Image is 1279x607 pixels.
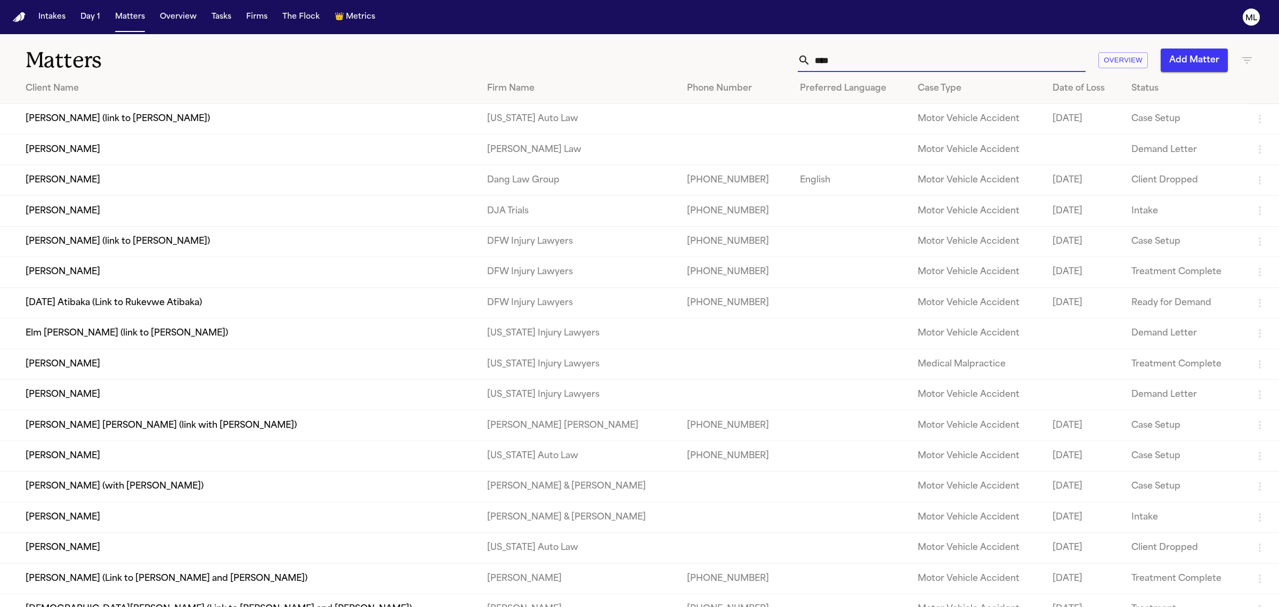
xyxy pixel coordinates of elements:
[1123,257,1245,287] td: Treatment Complete
[1044,441,1123,471] td: [DATE]
[678,563,791,594] td: [PHONE_NUMBER]
[1123,379,1245,410] td: Demand Letter
[479,196,678,226] td: DJA Trials
[909,502,1045,532] td: Motor Vehicle Accident
[909,472,1045,502] td: Motor Vehicle Accident
[1123,472,1245,502] td: Case Setup
[111,7,149,27] button: Matters
[1123,134,1245,165] td: Demand Letter
[909,349,1045,379] td: Medical Malpractice
[479,226,678,257] td: DFW Injury Lawyers
[1044,410,1123,441] td: [DATE]
[13,12,26,22] a: Home
[1044,226,1123,257] td: [DATE]
[1053,82,1114,95] div: Date of Loss
[1044,257,1123,287] td: [DATE]
[1161,49,1228,72] button: Add Matter
[678,165,791,195] td: [PHONE_NUMBER]
[479,410,678,441] td: [PERSON_NAME] [PERSON_NAME]
[1044,287,1123,318] td: [DATE]
[909,318,1045,349] td: Motor Vehicle Accident
[909,379,1045,410] td: Motor Vehicle Accident
[791,165,909,195] td: English
[909,134,1045,165] td: Motor Vehicle Accident
[678,441,791,471] td: [PHONE_NUMBER]
[1123,563,1245,594] td: Treatment Complete
[909,563,1045,594] td: Motor Vehicle Accident
[479,379,678,410] td: [US_STATE] Injury Lawyers
[1123,318,1245,349] td: Demand Letter
[678,196,791,226] td: [PHONE_NUMBER]
[479,441,678,471] td: [US_STATE] Auto Law
[479,134,678,165] td: [PERSON_NAME] Law
[909,104,1045,134] td: Motor Vehicle Accident
[678,287,791,318] td: [PHONE_NUMBER]
[918,82,1036,95] div: Case Type
[156,7,201,27] button: Overview
[479,318,678,349] td: [US_STATE] Injury Lawyers
[479,472,678,502] td: [PERSON_NAME] & [PERSON_NAME]
[1098,52,1148,69] button: Overview
[678,410,791,441] td: [PHONE_NUMBER]
[909,196,1045,226] td: Motor Vehicle Accident
[479,502,678,532] td: [PERSON_NAME] & [PERSON_NAME]
[1123,349,1245,379] td: Treatment Complete
[909,226,1045,257] td: Motor Vehicle Accident
[479,165,678,195] td: Dang Law Group
[1044,472,1123,502] td: [DATE]
[1044,533,1123,563] td: [DATE]
[242,7,272,27] button: Firms
[1123,226,1245,257] td: Case Setup
[1123,104,1245,134] td: Case Setup
[909,165,1045,195] td: Motor Vehicle Accident
[1123,196,1245,226] td: Intake
[479,349,678,379] td: [US_STATE] Injury Lawyers
[1123,410,1245,441] td: Case Setup
[1123,165,1245,195] td: Client Dropped
[479,104,678,134] td: [US_STATE] Auto Law
[330,7,379,27] button: crownMetrics
[1044,104,1123,134] td: [DATE]
[909,410,1045,441] td: Motor Vehicle Accident
[1123,441,1245,471] td: Case Setup
[26,47,394,74] h1: Matters
[1123,533,1245,563] td: Client Dropped
[678,257,791,287] td: [PHONE_NUMBER]
[207,7,236,27] button: Tasks
[76,7,104,27] button: Day 1
[487,82,670,95] div: Firm Name
[26,82,470,95] div: Client Name
[479,533,678,563] td: [US_STATE] Auto Law
[278,7,324,27] button: The Flock
[678,226,791,257] td: [PHONE_NUMBER]
[1044,165,1123,195] td: [DATE]
[1044,502,1123,532] td: [DATE]
[479,257,678,287] td: DFW Injury Lawyers
[34,7,70,27] button: Intakes
[479,563,678,594] td: [PERSON_NAME]
[1123,502,1245,532] td: Intake
[1123,287,1245,318] td: Ready for Demand
[1131,82,1236,95] div: Status
[909,533,1045,563] td: Motor Vehicle Accident
[909,287,1045,318] td: Motor Vehicle Accident
[909,441,1045,471] td: Motor Vehicle Accident
[1044,196,1123,226] td: [DATE]
[687,82,783,95] div: Phone Number
[479,287,678,318] td: DFW Injury Lawyers
[800,82,901,95] div: Preferred Language
[1044,563,1123,594] td: [DATE]
[909,257,1045,287] td: Motor Vehicle Accident
[13,12,26,22] img: Finch Logo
